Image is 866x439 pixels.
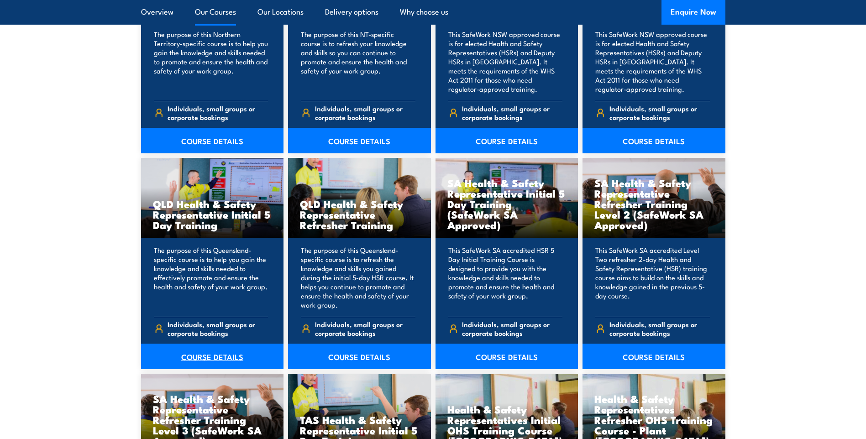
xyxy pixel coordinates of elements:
span: Individuals, small groups or corporate bookings [609,104,710,121]
p: The purpose of this Northern Territory-specific course is to help you gain the knowledge and skil... [154,30,268,94]
a: COURSE DETAILS [288,128,431,153]
p: This SafeWork NSW approved course is for elected Health and Safety Representatives (HSRs) and Dep... [448,30,563,94]
a: COURSE DETAILS [583,344,725,369]
p: This SafeWork SA accredited HSR 5 Day Initial Training Course is designed to provide you with the... [448,246,563,309]
span: Individuals, small groups or corporate bookings [609,320,710,337]
a: COURSE DETAILS [583,128,725,153]
span: Individuals, small groups or corporate bookings [462,104,562,121]
a: COURSE DETAILS [436,344,578,369]
p: The purpose of this NT-specific course is to refresh your knowledge and skills so you can continu... [301,30,415,94]
a: COURSE DETAILS [141,344,284,369]
h3: SA Health & Safety Representative Initial 5 Day Training (SafeWork SA Approved) [447,178,567,230]
p: This SafeWork SA accredited Level Two refresher 2-day Health and Safety Representative (HSR) trai... [595,246,710,309]
span: Individuals, small groups or corporate bookings [168,320,268,337]
span: Individuals, small groups or corporate bookings [462,320,562,337]
h3: SA Health & Safety Representative Refresher Training Level 2 (SafeWork SA Approved) [594,178,714,230]
p: This SafeWork NSW approved course is for elected Health and Safety Representatives (HSRs) and Dep... [595,30,710,94]
h3: QLD Health & Safety Representative Refresher Training [300,199,419,230]
span: Individuals, small groups or corporate bookings [168,104,268,121]
p: The purpose of this Queensland-specific course is to refresh the knowledge and skills you gained ... [301,246,415,309]
p: The purpose of this Queensland-specific course is to help you gain the knowledge and skills neede... [154,246,268,309]
span: Individuals, small groups or corporate bookings [315,320,415,337]
h3: QLD Health & Safety Representative Initial 5 Day Training [153,199,272,230]
a: COURSE DETAILS [288,344,431,369]
span: Individuals, small groups or corporate bookings [315,104,415,121]
a: COURSE DETAILS [436,128,578,153]
a: COURSE DETAILS [141,128,284,153]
